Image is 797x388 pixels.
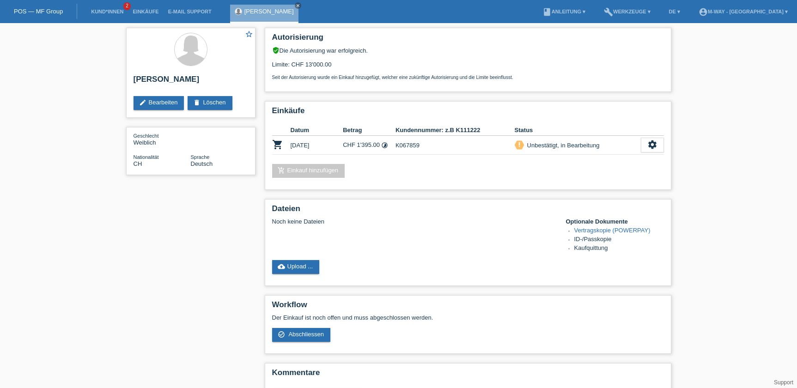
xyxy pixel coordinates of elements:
a: Einkäufe [128,9,163,14]
i: POSP00028264 [272,139,283,150]
i: priority_high [516,141,523,148]
a: bookAnleitung ▾ [538,9,590,14]
i: build [604,7,613,17]
div: Weiblich [134,132,191,146]
td: CHF 1'395.00 [343,136,395,155]
i: settings [647,139,657,150]
li: Kaufquittung [574,244,664,253]
a: [PERSON_NAME] [244,8,294,15]
i: check_circle_outline [278,331,285,338]
a: close [295,2,301,9]
i: book [542,7,552,17]
a: POS — MF Group [14,8,63,15]
span: Schweiz [134,160,142,167]
p: Der Einkauf ist noch offen und muss abgeschlossen werden. [272,314,664,321]
th: Status [515,125,641,136]
a: deleteLöschen [188,96,232,110]
i: close [296,3,300,8]
i: verified_user [272,47,280,54]
li: ID-/Passkopie [574,236,664,244]
a: Vertragskopie (POWERPAY) [574,227,651,234]
span: Sprache [191,154,210,160]
span: 2 [123,2,131,10]
i: Fixe Raten (24 Raten) [381,142,388,149]
div: Unbestätigt, in Bearbeitung [524,140,600,150]
td: [DATE] [291,136,343,155]
h2: Workflow [272,300,664,314]
h4: Optionale Dokumente [566,218,664,225]
span: Deutsch [191,160,213,167]
th: Kundennummer: z.B K111222 [395,125,515,136]
h2: Einkäufe [272,106,664,120]
a: check_circle_outline Abschliessen [272,328,331,342]
div: Limite: CHF 13'000.00 [272,54,664,80]
a: editBearbeiten [134,96,184,110]
a: E-Mail Support [164,9,216,14]
span: Nationalität [134,154,159,160]
i: star_border [245,30,253,38]
h2: [PERSON_NAME] [134,75,248,89]
a: buildWerkzeuge ▾ [599,9,655,14]
i: edit [139,99,146,106]
i: delete [193,99,201,106]
th: Betrag [343,125,395,136]
a: add_shopping_cartEinkauf hinzufügen [272,164,345,178]
span: Abschliessen [288,331,324,338]
a: Kund*innen [86,9,128,14]
i: add_shopping_cart [278,167,285,174]
a: DE ▾ [664,9,685,14]
h2: Dateien [272,204,664,218]
a: Support [774,379,793,386]
div: Die Autorisierung war erfolgreich. [272,47,664,54]
div: Noch keine Dateien [272,218,554,225]
h2: Autorisierung [272,33,664,47]
th: Datum [291,125,343,136]
i: cloud_upload [278,263,285,270]
p: Seit der Autorisierung wurde ein Einkauf hinzugefügt, welcher eine zukünftige Autorisierung und d... [272,75,664,80]
i: account_circle [699,7,708,17]
a: star_border [245,30,253,40]
a: cloud_uploadUpload ... [272,260,320,274]
td: K067859 [395,136,515,155]
span: Geschlecht [134,133,159,139]
h2: Kommentare [272,368,664,382]
a: account_circlem-way - [GEOGRAPHIC_DATA] ▾ [694,9,792,14]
